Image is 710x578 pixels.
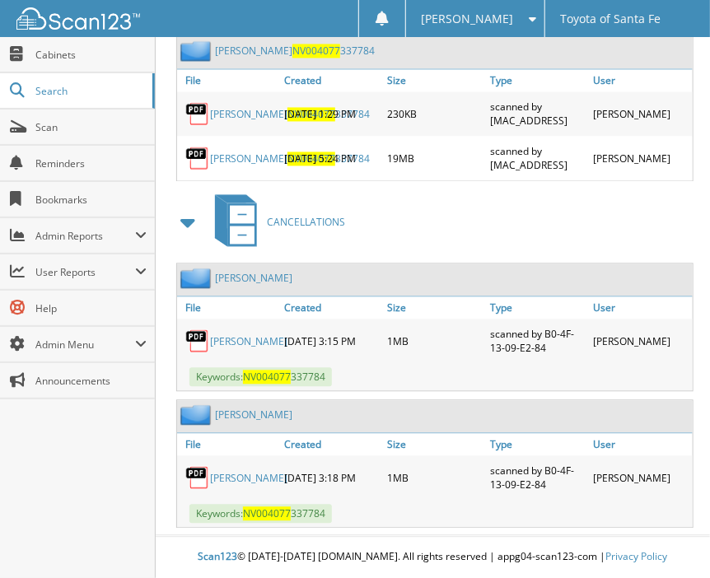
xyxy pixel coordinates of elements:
[280,141,383,177] div: [DATE] 5:24 PM
[280,297,383,319] a: Created
[590,141,693,177] div: [PERSON_NAME]
[590,96,693,133] div: [PERSON_NAME]
[189,505,332,524] span: Keywords: 337784
[267,216,345,230] span: CANCELLATIONS
[487,141,590,177] div: scanned by [MAC_ADDRESS]
[280,70,383,92] a: Created
[180,268,215,289] img: folder2.png
[180,41,215,62] img: folder2.png
[210,335,287,349] a: [PERSON_NAME]
[487,297,590,319] a: Type
[383,297,486,319] a: Size
[383,434,486,456] a: Size
[292,44,340,58] span: NV004077
[210,108,370,122] a: [PERSON_NAME]NV004077337784
[185,329,210,354] img: PDF.png
[185,102,210,127] img: PDF.png
[590,297,693,319] a: User
[383,141,486,177] div: 19MB
[383,460,486,496] div: 1MB
[487,96,590,133] div: scanned by [MAC_ADDRESS]
[243,371,291,385] span: NV004077
[199,550,238,564] span: Scan123
[35,48,147,62] span: Cabinets
[35,229,135,243] span: Admin Reports
[421,14,513,24] span: [PERSON_NAME]
[606,550,668,564] a: Privacy Policy
[487,434,590,456] a: Type
[383,324,486,360] div: 1MB
[487,324,590,360] div: scanned by B0-4F-13-09-E2-84
[189,368,332,387] span: Keywords: 337784
[280,434,383,456] a: Created
[561,14,661,24] span: Toyota of Santa Fe
[180,405,215,426] img: folder2.png
[590,70,693,92] a: User
[177,434,280,456] a: File
[590,460,693,496] div: [PERSON_NAME]
[16,7,140,30] img: scan123-logo-white.svg
[487,70,590,92] a: Type
[156,538,710,578] div: © [DATE]-[DATE] [DOMAIN_NAME]. All rights reserved | appg04-scan123-com |
[215,408,292,422] a: [PERSON_NAME]
[210,152,370,166] a: [PERSON_NAME]NV004077337784
[628,499,710,578] iframe: Chat Widget
[205,190,345,255] a: CANCELLATIONS
[35,301,147,315] span: Help
[383,96,486,133] div: 230KB
[280,324,383,360] div: [DATE] 3:15 PM
[243,507,291,521] span: NV004077
[35,84,144,98] span: Search
[215,44,375,58] a: [PERSON_NAME]NV004077337784
[280,460,383,496] div: [DATE] 3:18 PM
[185,466,210,491] img: PDF.png
[487,460,590,496] div: scanned by B0-4F-13-09-E2-84
[35,265,135,279] span: User Reports
[177,70,280,92] a: File
[590,434,693,456] a: User
[215,272,292,286] a: [PERSON_NAME]
[177,297,280,319] a: File
[35,374,147,388] span: Announcements
[35,338,135,352] span: Admin Menu
[35,120,147,134] span: Scan
[280,96,383,133] div: [DATE] 1:29 PM
[210,472,287,486] a: [PERSON_NAME]
[383,70,486,92] a: Size
[35,156,147,170] span: Reminders
[185,147,210,171] img: PDF.png
[590,324,693,360] div: [PERSON_NAME]
[35,193,147,207] span: Bookmarks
